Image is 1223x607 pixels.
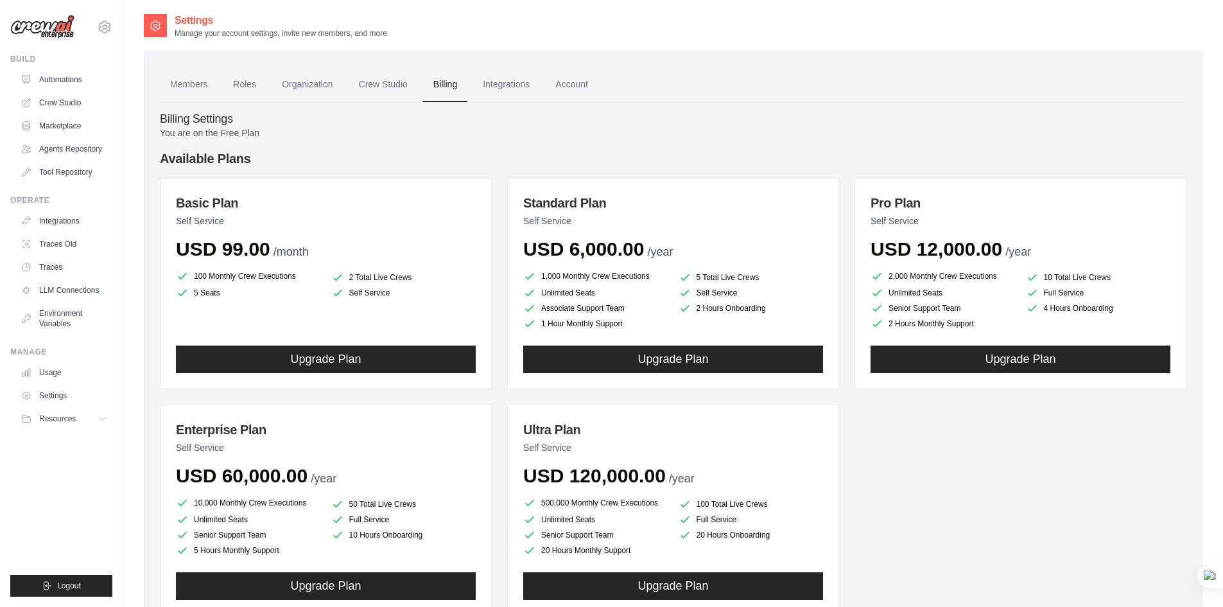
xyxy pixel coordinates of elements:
[871,238,1002,260] span: USD 12,000.00
[523,268,668,284] li: 1,000 Monthly Crew Executions
[523,513,668,526] li: Unlimited Seats
[679,529,824,541] li: 20 Hours Onboarding
[15,234,112,254] a: Traces Old
[331,286,476,299] li: Self Service
[10,575,112,597] button: Logout
[1026,286,1171,299] li: Full Service
[10,15,74,39] img: Logo
[175,28,389,39] p: Manage your account settings, invite new members, and more.
[176,238,270,260] span: USD 99.00
[15,69,112,90] a: Automations
[160,112,1186,127] h4: Billing Settings
[15,257,112,277] a: Traces
[160,127,1186,139] p: You are on the Free Plan
[679,286,824,299] li: Self Service
[523,465,666,486] span: USD 120,000.00
[331,529,476,541] li: 10 Hours Onboarding
[176,194,476,212] h3: Basic Plan
[679,498,824,511] li: 100 Total Live Crews
[160,67,218,102] a: Members
[545,67,598,102] a: Account
[223,67,266,102] a: Roles
[523,572,823,600] button: Upgrade Plan
[523,238,644,260] span: USD 6,000.00
[871,302,1016,315] li: Senior Support Team
[15,162,112,182] a: Tool Repository
[15,409,112,429] button: Resources
[311,472,336,485] span: /year
[176,529,321,541] li: Senior Support Team
[679,302,824,315] li: 2 Hours Onboarding
[15,211,112,231] a: Integrations
[523,194,823,212] h3: Standard Plan
[349,67,418,102] a: Crew Studio
[10,54,112,64] div: Build
[647,245,673,258] span: /year
[15,116,112,136] a: Marketplace
[176,421,476,439] h3: Enterprise Plan
[176,268,321,284] li: 100 Monthly Crew Executions
[871,215,1170,227] p: Self Service
[523,441,823,454] p: Self Service
[871,194,1170,212] h3: Pro Plan
[871,268,1016,284] li: 2,000 Monthly Crew Executions
[523,302,668,315] li: Associate Support Team
[176,346,476,373] button: Upgrade Plan
[679,513,824,526] li: Full Service
[331,513,476,526] li: Full Service
[331,498,476,511] li: 50 Total Live Crews
[176,286,321,299] li: 5 Seats
[272,67,343,102] a: Organization
[523,215,823,227] p: Self Service
[176,572,476,600] button: Upgrade Plan
[273,245,309,258] span: /month
[423,67,467,102] a: Billing
[15,139,112,159] a: Agents Repository
[1026,271,1171,284] li: 10 Total Live Crews
[1005,245,1031,258] span: /year
[176,465,308,486] span: USD 60,000.00
[523,495,668,511] li: 500,000 Monthly Crew Executions
[523,529,668,541] li: Senior Support Team
[176,544,321,557] li: 5 Hours Monthly Support
[523,544,668,557] li: 20 Hours Monthly Support
[176,215,476,227] p: Self Service
[15,385,112,406] a: Settings
[176,441,476,454] p: Self Service
[331,271,476,284] li: 2 Total Live Crews
[473,67,540,102] a: Integrations
[15,92,112,113] a: Crew Studio
[176,495,321,511] li: 10,000 Monthly Crew Executions
[10,195,112,206] div: Operate
[10,347,112,357] div: Manage
[871,317,1016,330] li: 2 Hours Monthly Support
[160,150,1186,168] h4: Available Plans
[871,346,1170,373] button: Upgrade Plan
[39,414,76,424] span: Resources
[523,346,823,373] button: Upgrade Plan
[679,271,824,284] li: 5 Total Live Crews
[176,513,321,526] li: Unlimited Seats
[15,280,112,301] a: LLM Connections
[523,421,823,439] h3: Ultra Plan
[523,286,668,299] li: Unlimited Seats
[871,286,1016,299] li: Unlimited Seats
[57,581,81,591] span: Logout
[175,13,389,28] h2: Settings
[15,362,112,383] a: Usage
[15,303,112,334] a: Environment Variables
[669,472,695,485] span: /year
[1026,302,1171,315] li: 4 Hours Onboarding
[523,317,668,330] li: 1 Hour Monthly Support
